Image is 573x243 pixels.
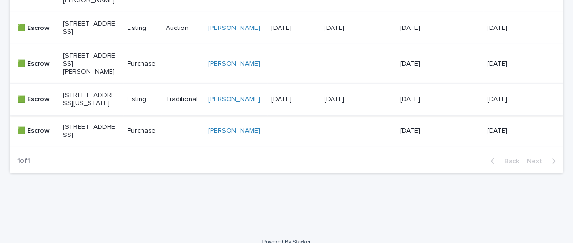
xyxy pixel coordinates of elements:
tr: 🟩 Escrow[STREET_ADDRESS][US_STATE]ListingTraditional[PERSON_NAME] [DATE][DATE][DATE][DATE] [10,84,563,116]
a: [PERSON_NAME] [208,96,260,104]
p: Listing [128,24,159,32]
p: [DATE] [325,24,378,32]
p: Traditional [166,96,200,104]
p: - [271,60,317,68]
a: [PERSON_NAME] [208,127,260,135]
p: [DATE] [488,24,541,32]
p: 🟩 Escrow [17,24,55,32]
p: [STREET_ADDRESS][PERSON_NAME] [63,52,116,76]
p: - [166,60,200,68]
p: Listing [128,96,159,104]
p: - [325,60,378,68]
tr: 🟩 Escrow[STREET_ADDRESS]Purchase-[PERSON_NAME] --[DATE][DATE] [10,115,563,147]
p: 1 of 1 [10,149,38,173]
p: [DATE] [271,24,317,32]
a: [PERSON_NAME] [208,24,260,32]
span: Back [499,158,519,165]
p: - [325,127,378,135]
p: [STREET_ADDRESS] [63,123,116,139]
p: - [271,127,317,135]
p: Purchase [128,60,159,68]
p: 🟩 Escrow [17,96,55,104]
p: [DATE] [400,60,453,68]
p: [DATE] [488,60,541,68]
p: [STREET_ADDRESS] [63,20,116,36]
tr: 🟩 Escrow[STREET_ADDRESS][PERSON_NAME]Purchase-[PERSON_NAME] --[DATE][DATE] [10,44,563,83]
p: [DATE] [488,96,541,104]
p: [STREET_ADDRESS][US_STATE] [63,91,116,107]
button: Next [523,157,563,165]
p: Auction [166,24,200,32]
p: [DATE] [400,127,453,135]
p: 🟩 Escrow [17,60,55,68]
p: [DATE] [488,127,541,135]
p: [DATE] [400,96,453,104]
p: - [166,127,200,135]
p: 🟩 Escrow [17,127,55,135]
a: [PERSON_NAME] [208,60,260,68]
span: Next [527,158,548,165]
p: [DATE] [325,96,378,104]
tr: 🟩 Escrow[STREET_ADDRESS]ListingAuction[PERSON_NAME] [DATE][DATE][DATE][DATE] [10,12,563,44]
button: Back [483,157,523,165]
p: [DATE] [271,96,317,104]
p: [DATE] [400,24,453,32]
p: Purchase [128,127,159,135]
